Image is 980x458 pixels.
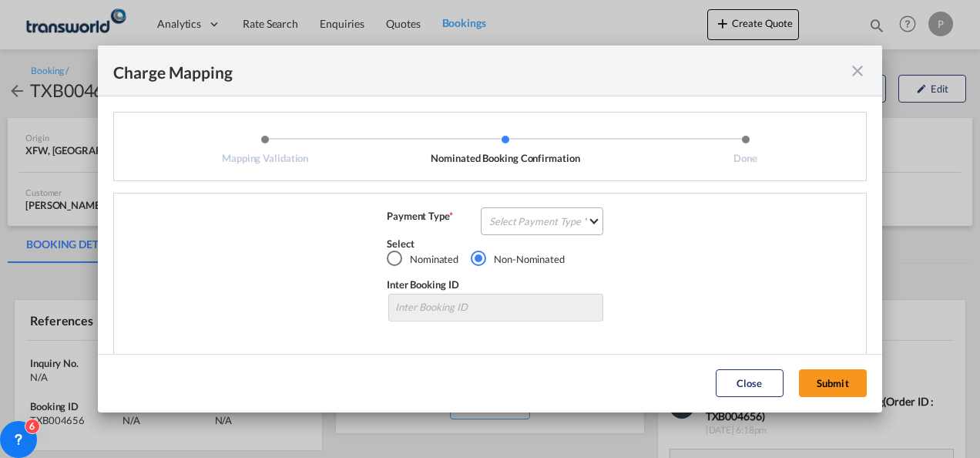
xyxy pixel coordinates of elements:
[387,209,479,237] div: Payment Type
[15,15,267,32] body: Editor, editor14
[385,134,626,165] li: Nominated Booking Confirmation
[481,207,603,235] md-select: Select Payment Type
[716,369,784,397] button: Close
[471,251,565,267] md-radio-button: Non-Nominated
[799,369,867,397] button: Submit
[626,134,866,165] li: Done
[388,294,603,322] input: Inter Booking ID
[98,45,882,412] md-dialog: Mapping ValidationNominated Booking ...
[387,251,458,267] md-radio-button: Nominated
[145,134,385,165] li: Mapping Validation
[387,278,605,291] div: Inter Booking ID
[848,62,867,80] md-icon: icon-close fg-AAA8AD cursor
[387,237,605,251] div: Select
[113,61,233,80] div: Charge Mapping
